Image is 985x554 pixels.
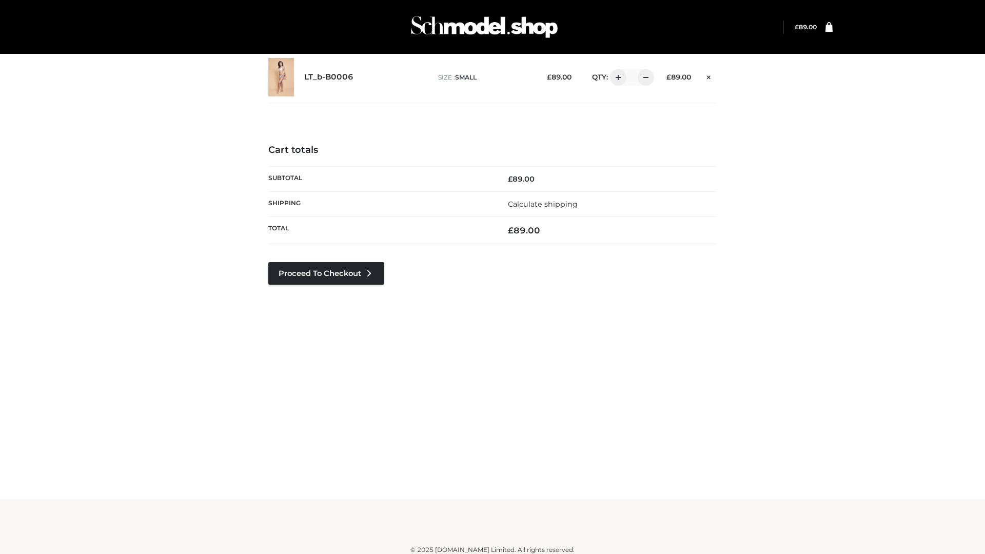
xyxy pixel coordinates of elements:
bdi: 89.00 [508,225,540,235]
a: £89.00 [795,23,817,31]
span: £ [508,225,514,235]
div: QTY: [582,69,651,86]
span: £ [666,73,671,81]
a: Calculate shipping [508,200,578,209]
span: SMALL [455,73,477,81]
span: £ [547,73,551,81]
bdi: 89.00 [666,73,691,81]
span: £ [508,174,513,184]
span: £ [795,23,799,31]
th: Subtotal [268,166,493,191]
h4: Cart totals [268,145,717,156]
a: LT_b-B0006 [304,72,353,82]
th: Total [268,217,493,244]
bdi: 89.00 [508,174,535,184]
bdi: 89.00 [795,23,817,31]
bdi: 89.00 [547,73,572,81]
a: Remove this item [701,69,717,83]
img: Schmodel Admin 964 [407,7,561,47]
a: Proceed to Checkout [268,262,384,285]
p: size : [438,73,531,82]
th: Shipping [268,191,493,216]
